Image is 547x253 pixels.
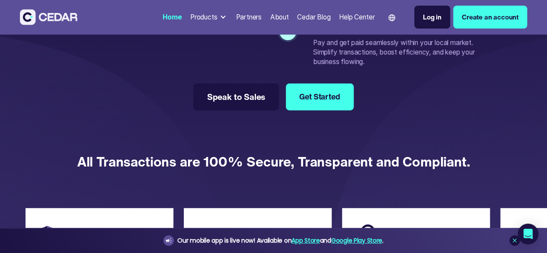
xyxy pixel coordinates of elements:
div: About [270,12,289,22]
a: Help Center [336,8,378,26]
div: Products [190,12,218,22]
a: Get Started [286,83,354,111]
img: world icon [388,14,395,21]
a: Partners [233,8,265,26]
a: Google Play Store [331,236,382,245]
div: Cedar Blog [297,12,330,22]
a: Cedar Blog [294,8,334,26]
div: Open Intercom Messenger [518,224,538,244]
img: announcement [165,237,172,244]
div: Pay and get paid seamlessly within your local market. Simplify transactions, boost efficiency, an... [313,38,496,67]
a: About [267,8,292,26]
div: Help Center [339,12,374,22]
a: App Store [291,236,320,245]
div: Home [163,12,182,22]
div: Our mobile app is live now! Available on and . [177,235,383,246]
a: Create an account [453,6,527,29]
a: Home [159,8,185,26]
div: Products [187,9,231,26]
div: Log in [423,12,441,22]
a: Speak to Sales [193,83,279,111]
a: Log in [414,6,450,29]
div: Partners [236,12,262,22]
